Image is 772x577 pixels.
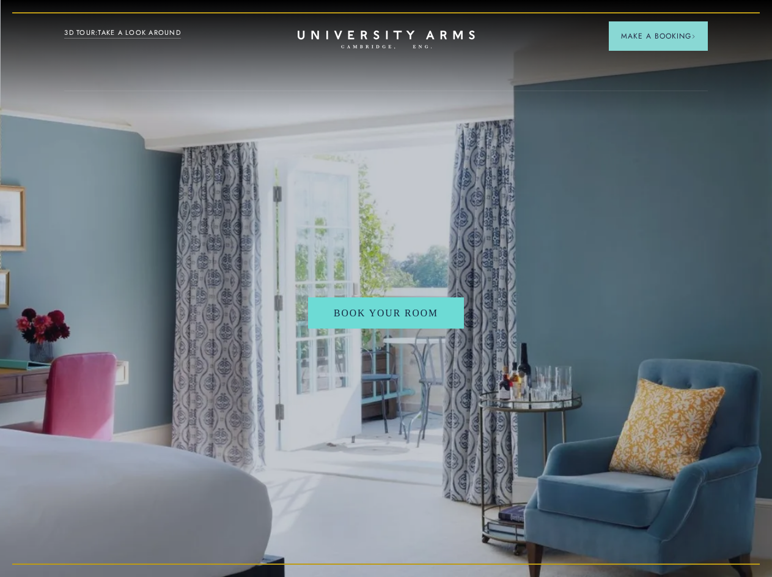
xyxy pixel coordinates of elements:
[691,34,696,39] img: Arrow icon
[298,31,475,50] a: Home
[308,297,464,329] a: Book Your Room
[621,31,696,42] span: Make a Booking
[64,28,181,39] a: 3D TOUR:TAKE A LOOK AROUND
[609,21,708,51] button: Make a BookingArrow icon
